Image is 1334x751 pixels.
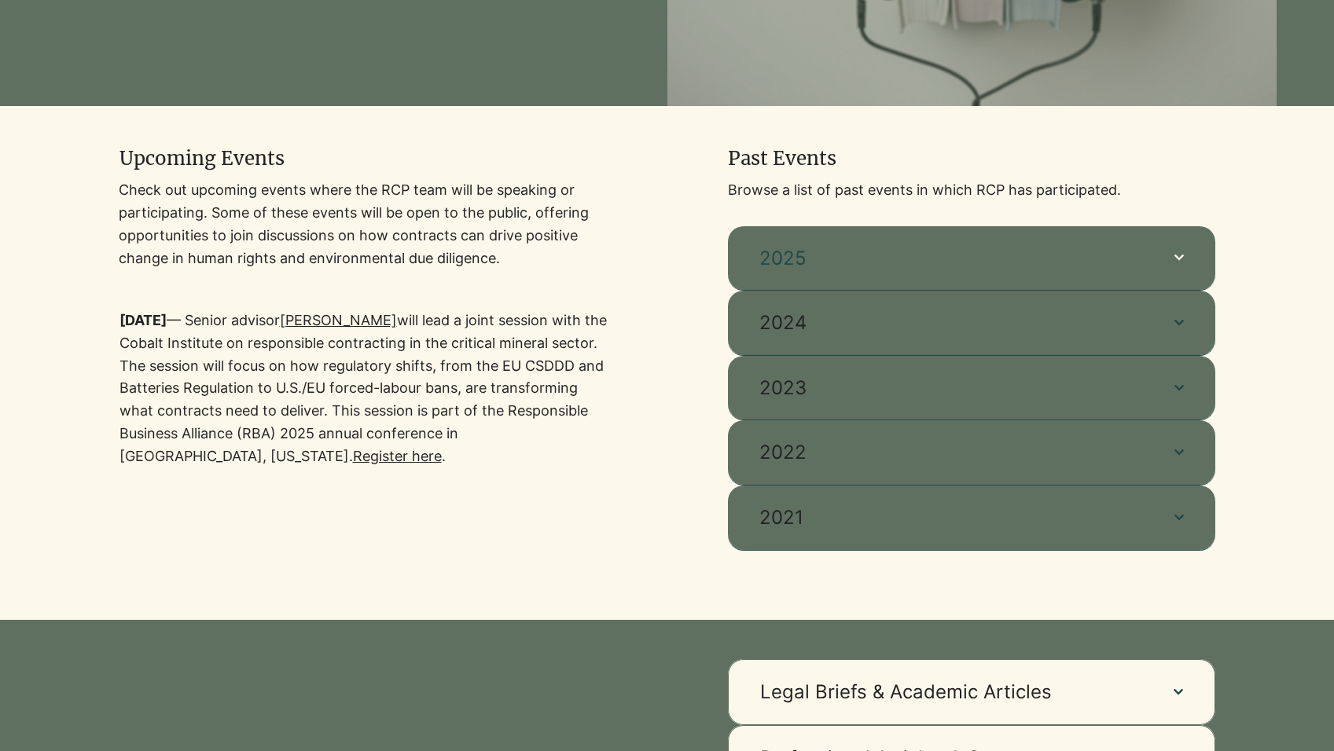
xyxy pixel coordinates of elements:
[760,679,1142,705] span: Legal Briefs & Academic Articles
[119,145,607,172] h2: Upcoming Events
[353,448,442,464] a: Register here
[759,504,1143,531] span: 2021
[119,312,607,464] span: — Senior advisor will lead a joint session with the Cobalt Institute on responsible contracting i...
[728,659,1215,725] button: Legal Briefs & Academic Articles
[119,312,167,328] span: [DATE]
[728,356,1215,420] button: 2023
[728,485,1215,550] button: 2021
[728,420,1215,485] button: 2022
[728,226,1215,291] button: 2025
[728,291,1215,355] button: 2024
[759,245,1143,272] span: 2025
[759,375,1143,401] span: 2023
[759,310,1143,336] span: 2024
[728,145,1149,172] h2: Past Events
[759,439,1143,466] span: 2022
[728,179,1215,202] p: Browse a list of past events in which RCP has participated.
[119,179,606,269] p: Check out upcoming events where the RCP team will be speaking or participating. Some of these eve...
[280,312,397,328] a: [PERSON_NAME]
